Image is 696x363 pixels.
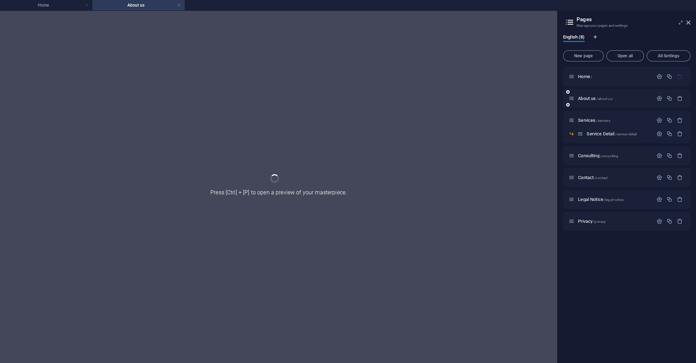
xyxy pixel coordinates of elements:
[563,50,604,61] button: New page
[677,74,683,79] div: The startpage cannot be deleted
[563,34,690,48] div: Language Tabs
[666,131,672,137] div: Duplicate
[606,50,644,61] button: Open all
[677,218,683,224] div: Remove
[647,50,690,61] button: All Settings
[576,118,653,123] div: Services/services
[578,96,612,101] span: About us
[576,175,653,180] div: Contact/contact
[666,218,672,224] div: Duplicate
[677,117,683,123] div: Remove
[576,74,653,79] div: Home/
[578,74,592,79] span: Home
[677,196,683,202] div: Remove
[615,132,637,136] span: /service-detail
[596,97,612,101] span: /about-us
[656,74,662,79] div: Settings
[677,95,683,101] div: Remove
[666,74,672,79] div: Duplicate
[593,220,606,223] span: /privacy
[587,131,637,136] span: Click to open page
[666,117,672,123] div: Duplicate
[666,153,672,159] div: Duplicate
[594,176,607,180] span: /contact
[666,175,672,180] div: Duplicate
[577,23,677,29] h3: Manage your pages and settings
[577,16,690,23] h2: Pages
[566,54,601,58] span: New page
[578,118,610,123] span: Click to open page
[578,153,618,158] span: Click to open page
[666,196,672,202] div: Duplicate
[677,153,683,159] div: Remove
[578,197,623,202] span: Click to open page
[650,54,687,58] span: All Settings
[677,131,683,137] div: Remove
[576,219,653,223] div: Privacy/privacy
[578,175,607,180] span: Click to open page
[585,132,653,136] div: Service Detail/service-detail
[576,96,653,101] div: About us/about-us
[596,119,610,123] span: /services
[656,218,662,224] div: Settings
[656,95,662,101] div: Settings
[563,33,585,43] span: English (8)
[666,95,672,101] div: Duplicate
[600,154,619,158] span: /consulting
[656,153,662,159] div: Settings
[656,117,662,123] div: Settings
[604,198,623,202] span: /legal-notice
[656,131,662,137] div: Settings
[656,196,662,202] div: Settings
[578,219,606,224] span: Click to open page
[591,75,592,79] span: /
[677,175,683,180] div: Remove
[576,197,653,202] div: Legal Notice/legal-notice
[610,54,641,58] span: Open all
[92,1,185,9] h4: About us
[576,153,653,158] div: Consulting/consulting
[656,175,662,180] div: Settings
